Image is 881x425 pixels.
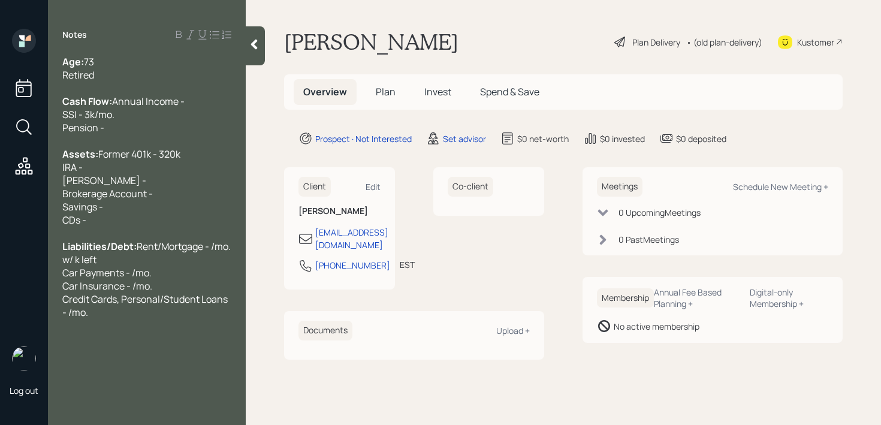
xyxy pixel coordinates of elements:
[618,233,679,246] div: 0 Past Meeting s
[676,132,726,145] div: $0 deposited
[614,320,699,333] div: No active membership
[797,36,834,49] div: Kustomer
[298,177,331,197] h6: Client
[443,132,486,145] div: Set advisor
[62,95,185,134] span: Annual Income - SSI - 3k/mo. Pension -
[517,132,569,145] div: $0 net-worth
[284,29,458,55] h1: [PERSON_NAME]
[62,95,112,108] span: Cash Flow:
[62,240,137,253] span: Liabilities/Debt:
[733,181,828,192] div: Schedule New Meeting +
[496,325,530,336] div: Upload +
[315,226,388,251] div: [EMAIL_ADDRESS][DOMAIN_NAME]
[366,181,381,192] div: Edit
[597,288,654,308] h6: Membership
[298,321,352,340] h6: Documents
[62,55,94,82] span: 73 Retired
[654,287,740,309] div: Annual Fee Based Planning +
[424,85,451,98] span: Invest
[400,258,415,271] div: EST
[448,177,493,197] h6: Co-client
[686,36,762,49] div: • (old plan-delivery)
[62,29,87,41] label: Notes
[62,240,233,319] span: Rent/Mortgage - /mo. w/ k left Car Payments - /mo. Car Insurance - /mo. Credit Cards, Personal/St...
[750,287,828,309] div: Digital-only Membership +
[376,85,396,98] span: Plan
[298,206,381,216] h6: [PERSON_NAME]
[632,36,680,49] div: Plan Delivery
[303,85,347,98] span: Overview
[315,132,412,145] div: Prospect · Not Interested
[480,85,539,98] span: Spend & Save
[618,206,701,219] div: 0 Upcoming Meeting s
[10,385,38,396] div: Log out
[62,147,98,161] span: Assets:
[12,346,36,370] img: retirable_logo.png
[62,147,180,227] span: Former 401k - 320k IRA - [PERSON_NAME] - Brokerage Account - Savings - CDs -
[600,132,645,145] div: $0 invested
[597,177,642,197] h6: Meetings
[315,259,390,272] div: [PHONE_NUMBER]
[62,55,84,68] span: Age:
